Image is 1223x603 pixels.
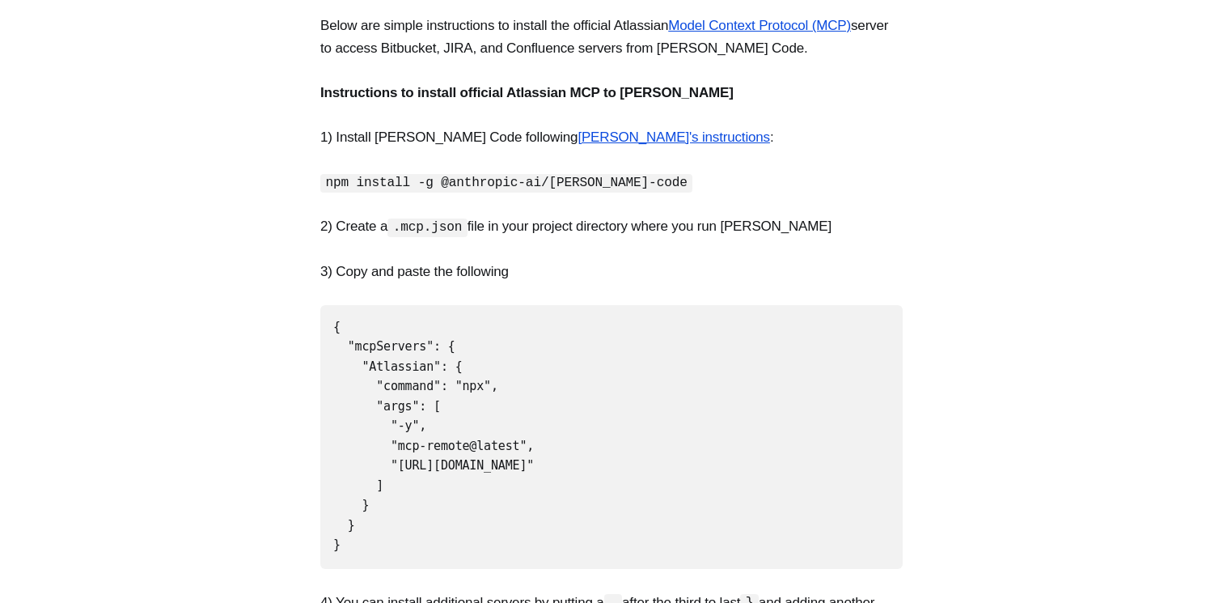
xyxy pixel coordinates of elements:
[578,130,770,145] a: [PERSON_NAME]'s instructions
[333,320,534,553] code: { "mcpServers": { "Atlassian": { "command": "npx", "args": [ "-y", "mcp-remote@latest", "[URL][DO...
[238,163,345,197] button: Sign up now
[330,208,375,225] button: Sign in
[320,261,903,282] p: 3) Copy and paste the following
[231,121,355,137] span: Clearer Thinking
[320,174,692,193] code: npm install -g @anthropic-ai/[PERSON_NAME]-code
[171,84,411,113] h1: Start the conversation
[320,215,903,237] p: 2) Create a file in your project directory where you run [PERSON_NAME]
[668,18,851,33] a: Model Context Protocol (MCP)
[26,120,556,140] p: Become a member of to start commenting.
[208,207,327,226] span: Already a member?
[320,85,734,100] strong: Instructions to install official Atlassian MCP to [PERSON_NAME]
[387,219,468,237] code: .mcp.json
[320,15,903,58] p: Below are simple instructions to install the official Atlassian server to access Bitbucket, JIRA,...
[320,126,903,148] p: 1) Install [PERSON_NAME] Code following :
[499,7,582,28] div: 0 comments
